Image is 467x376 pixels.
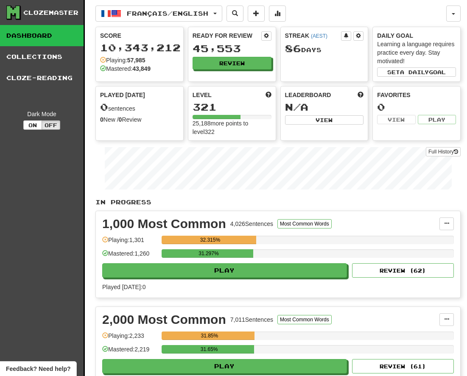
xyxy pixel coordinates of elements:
[102,331,157,345] div: Playing: 2,233
[102,217,226,230] div: 1,000 Most Common
[100,101,108,113] span: 0
[230,315,273,324] div: 7,011 Sentences
[23,120,42,130] button: On
[377,67,456,77] button: Seta dailygoal
[100,91,145,99] span: Played [DATE]
[100,102,179,113] div: sentences
[127,57,145,64] strong: 57,985
[400,69,429,75] span: a daily
[193,102,271,112] div: 321
[227,6,243,22] button: Search sentences
[100,56,145,64] div: Playing:
[6,365,70,373] span: Open feedback widget
[102,313,226,326] div: 2,000 Most Common
[285,42,301,54] span: 86
[102,284,145,290] span: Played [DATE]: 0
[377,102,456,112] div: 0
[266,91,271,99] span: Score more points to level up
[127,10,208,17] span: Français / English
[377,115,415,124] button: View
[102,345,157,359] div: Mastered: 2,219
[377,91,456,99] div: Favorites
[285,91,331,99] span: Leaderboard
[6,110,77,118] div: Dark Mode
[95,198,461,206] p: In Progress
[102,359,347,373] button: Play
[102,249,157,263] div: Mastered: 1,260
[100,116,103,123] strong: 0
[377,40,456,65] div: Learning a language requires practice every day. Stay motivated!
[100,115,179,124] div: New / Review
[269,6,286,22] button: More stats
[95,6,222,22] button: Français/English
[100,64,151,73] div: Mastered:
[285,101,308,113] span: N/A
[377,31,456,40] div: Daily Goal
[418,115,456,124] button: Play
[119,116,122,123] strong: 0
[193,119,271,136] div: 25,188 more points to level 322
[132,65,151,72] strong: 43,849
[311,33,327,39] a: (AEST)
[285,31,341,40] div: Streak
[164,249,253,258] div: 31.297%
[193,43,271,54] div: 45,553
[426,147,461,156] a: Full History
[164,331,254,340] div: 31.85%
[285,43,364,54] div: Day s
[230,220,273,228] div: 4,026 Sentences
[164,345,254,354] div: 31.65%
[100,42,179,53] div: 10,343,212
[352,359,454,373] button: Review (61)
[352,263,454,278] button: Review (62)
[358,91,364,99] span: This week in points, UTC
[277,315,332,324] button: Most Common Words
[193,31,261,40] div: Ready for Review
[193,57,271,70] button: Review
[164,236,256,244] div: 32.315%
[23,8,78,17] div: Clozemaster
[285,115,364,125] button: View
[100,31,179,40] div: Score
[248,6,265,22] button: Add sentence to collection
[102,263,347,278] button: Play
[193,91,212,99] span: Level
[42,120,60,130] button: Off
[102,236,157,250] div: Playing: 1,301
[277,219,332,228] button: Most Common Words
